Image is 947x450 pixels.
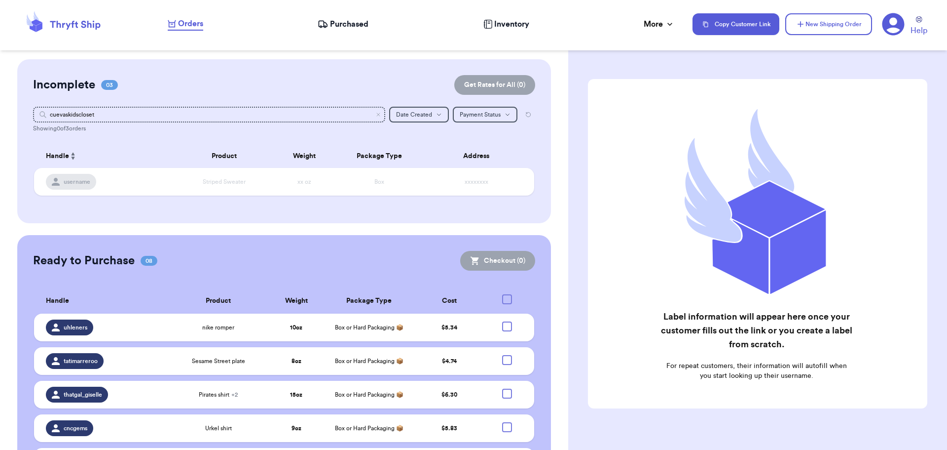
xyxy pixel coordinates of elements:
[64,324,87,331] span: uhleners
[441,392,457,398] span: $ 6.30
[64,357,98,365] span: tatimarreroo
[33,124,536,132] div: Showing 0 of 3 orders
[911,16,927,37] a: Help
[483,18,529,30] a: Inventory
[199,391,238,399] span: Pirates shirt
[692,13,779,35] button: Copy Customer Link
[441,325,457,330] span: $ 5.34
[46,296,69,306] span: Handle
[205,424,232,432] span: Urkel shirt
[335,358,403,364] span: Box or Hard Packaging 📦
[460,251,535,271] button: Checkout (0)
[335,392,403,398] span: Box or Hard Packaging 📦
[46,151,69,162] span: Handle
[494,18,529,30] span: Inventory
[911,25,927,37] span: Help
[267,288,325,314] th: Weight
[335,325,403,330] span: Box or Hard Packaging 📦
[375,112,381,118] button: Clear search
[203,179,246,185] span: Striped Sweater
[460,112,501,118] span: Payment Status
[274,144,334,168] th: Weight
[291,425,301,431] strong: 9 oz
[454,75,535,95] button: Get Rates for All (0)
[69,150,77,162] button: Sort ascending
[441,425,457,431] span: $ 5.83
[290,392,302,398] strong: 15 oz
[413,288,486,314] th: Cost
[33,107,386,123] input: Search
[290,325,302,330] strong: 10 oz
[174,144,274,168] th: Product
[318,18,368,30] a: Purchased
[644,18,675,30] div: More
[33,77,95,93] h2: Incomplete
[326,288,413,314] th: Package Type
[785,13,872,35] button: New Shipping Order
[660,310,853,351] h2: Label information will appear here once your customer fills out the link or you create a label fr...
[141,256,157,266] span: 08
[374,179,384,185] span: Box
[291,358,301,364] strong: 8 oz
[389,107,449,123] button: Date Created
[297,179,311,185] span: xx oz
[424,144,534,168] th: Address
[453,107,517,123] button: Payment Status
[168,18,203,31] a: Orders
[521,107,535,123] button: Reset all filters
[64,178,90,186] span: username
[335,425,403,431] span: Box or Hard Packaging 📦
[334,144,424,168] th: Package Type
[465,179,488,185] span: xxxxxxxx
[330,18,368,30] span: Purchased
[442,358,457,364] span: $ 4.74
[101,80,118,90] span: 03
[170,288,267,314] th: Product
[64,391,102,399] span: thatgal_giselle
[192,357,245,365] span: Sesame Street plate
[202,324,234,331] span: nike romper
[660,361,853,381] p: For repeat customers, their information will autofill when you start looking up their username.
[33,253,135,269] h2: Ready to Purchase
[178,18,203,30] span: Orders
[396,112,432,118] span: Date Created
[64,424,87,432] span: cncgems
[231,392,238,398] span: + 2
